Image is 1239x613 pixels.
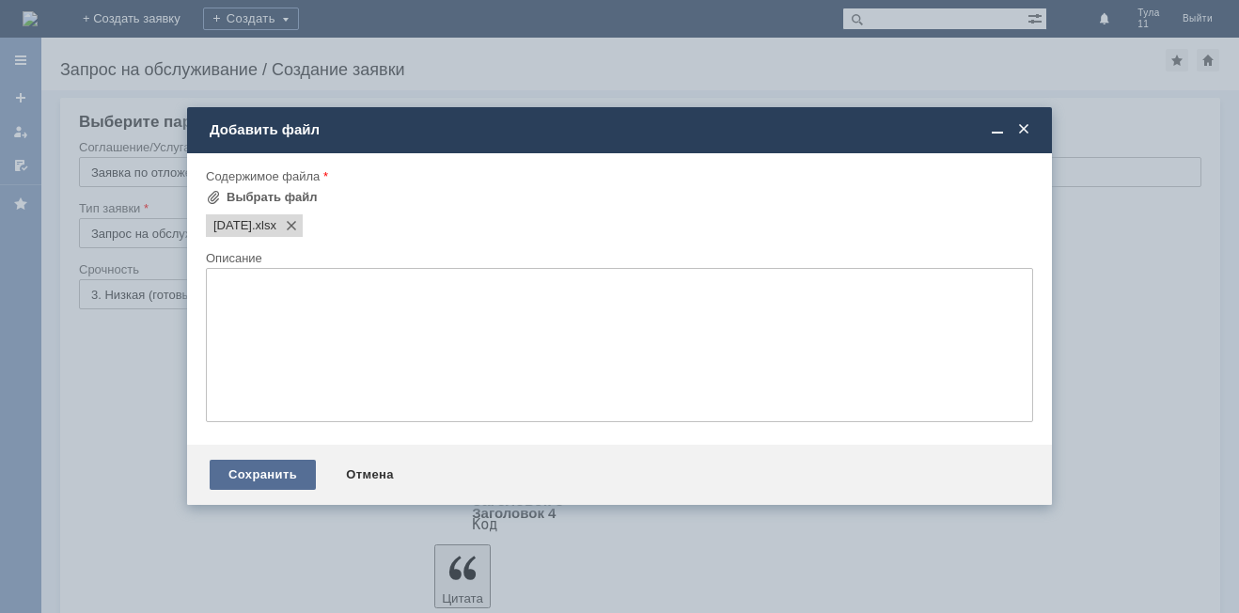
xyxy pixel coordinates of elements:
div: Описание [206,252,1029,264]
div: Содержимое файла [206,170,1029,182]
div: Добрый день! Прошу удалить отл чеки от [DATE] [8,8,274,38]
div: Добавить файл [210,121,1033,138]
span: 19.08.25.xlsx [252,218,276,233]
span: Закрыть [1014,121,1033,138]
span: 19.08.25.xlsx [213,218,252,233]
span: Свернуть (Ctrl + M) [988,121,1007,138]
div: Выбрать файл [227,190,318,205]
